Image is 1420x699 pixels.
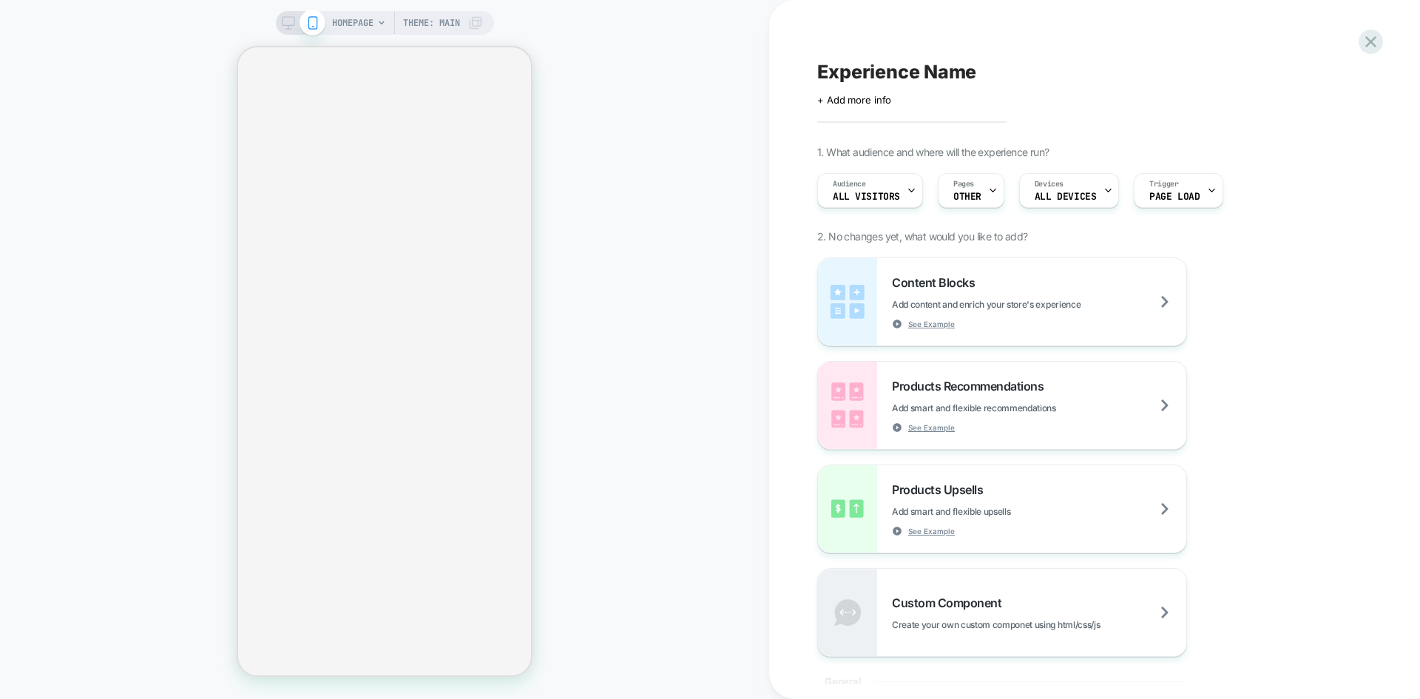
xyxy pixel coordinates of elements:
span: Add smart and flexible upsells [892,506,1084,517]
span: Theme: MAIN [403,11,460,35]
span: See Example [908,319,955,329]
span: + Add more info [817,94,891,106]
span: Add smart and flexible recommendations [892,402,1130,413]
span: 2. No changes yet, what would you like to add? [817,230,1027,243]
span: Devices [1035,179,1064,189]
span: Custom Component [892,595,1009,610]
span: ALL DEVICES [1035,192,1096,202]
span: Content Blocks [892,275,982,290]
span: Products Upsells [892,482,990,497]
span: Audience [833,179,866,189]
span: Pages [953,179,974,189]
span: Page Load [1149,192,1200,202]
span: Products Recommendations [892,379,1051,394]
span: HOMEPAGE [332,11,373,35]
span: 1. What audience and where will the experience run? [817,146,1049,158]
span: Add content and enrich your store's experience [892,299,1154,310]
span: Trigger [1149,179,1178,189]
span: Experience Name [817,61,976,83]
span: Create your own custom componet using html/css/js [892,619,1174,630]
span: See Example [908,526,955,536]
span: OTHER [953,192,981,202]
span: All Visitors [833,192,900,202]
span: See Example [908,422,955,433]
